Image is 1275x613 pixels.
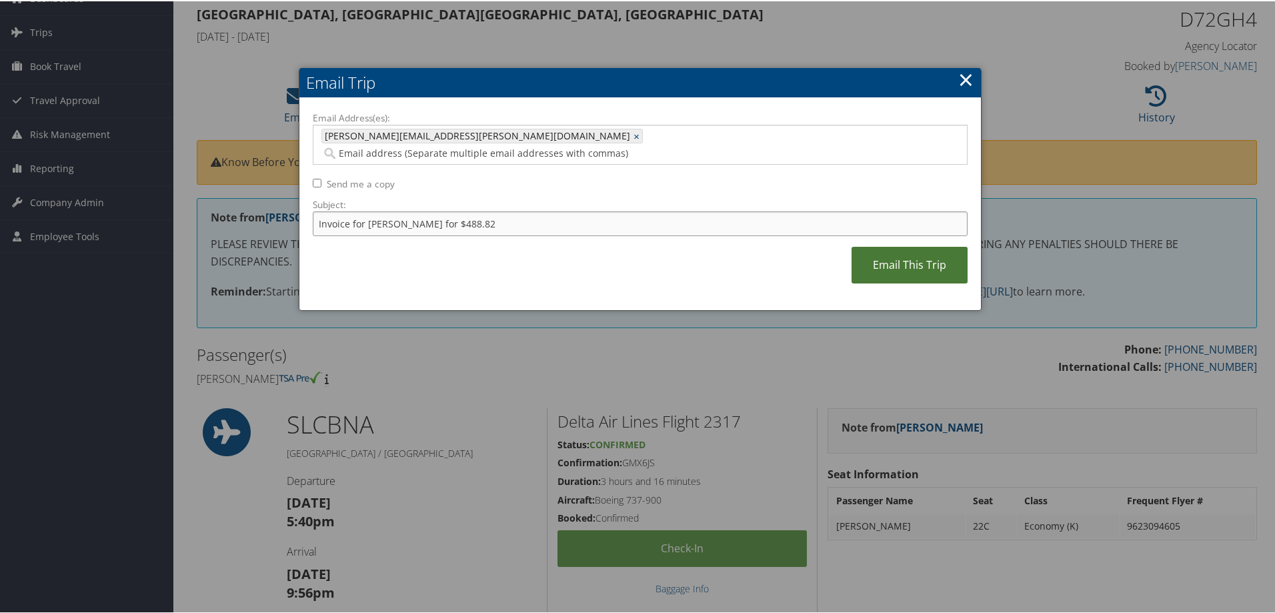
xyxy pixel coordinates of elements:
a: × [958,65,974,91]
input: Email address (Separate multiple email addresses with commas) [321,145,813,159]
span: [PERSON_NAME][EMAIL_ADDRESS][PERSON_NAME][DOMAIN_NAME] [322,128,630,141]
label: Send me a copy [327,176,395,189]
a: Email This Trip [852,245,968,282]
a: × [633,128,642,141]
input: Add a short subject for the email [313,210,968,235]
label: Email Address(es): [313,110,968,123]
h2: Email Trip [299,67,981,96]
label: Subject: [313,197,968,210]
